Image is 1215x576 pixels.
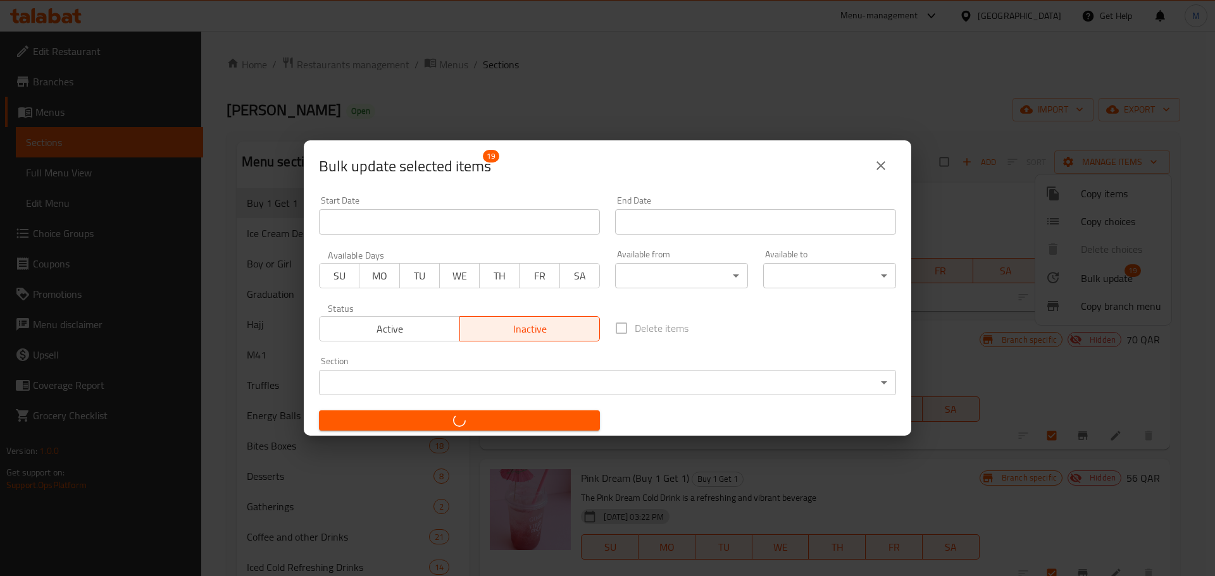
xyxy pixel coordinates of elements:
[866,150,896,181] button: close
[483,150,499,162] span: 19
[565,267,595,285] span: SA
[325,320,455,338] span: Active
[405,267,435,285] span: TU
[519,263,559,288] button: FR
[525,267,554,285] span: FR
[615,263,748,288] div: ​
[459,316,601,341] button: Inactive
[635,321,688,336] span: Delete items
[479,263,520,288] button: TH
[364,267,394,285] span: MO
[359,263,399,288] button: MO
[319,316,460,341] button: Active
[319,156,491,176] span: Selected items count
[763,263,896,288] div: ​
[399,263,440,288] button: TU
[319,263,359,288] button: SU
[325,267,354,285] span: SU
[485,267,514,285] span: TH
[445,267,475,285] span: WE
[439,263,480,288] button: WE
[559,263,600,288] button: SA
[319,370,896,395] div: ​
[465,320,595,338] span: Inactive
